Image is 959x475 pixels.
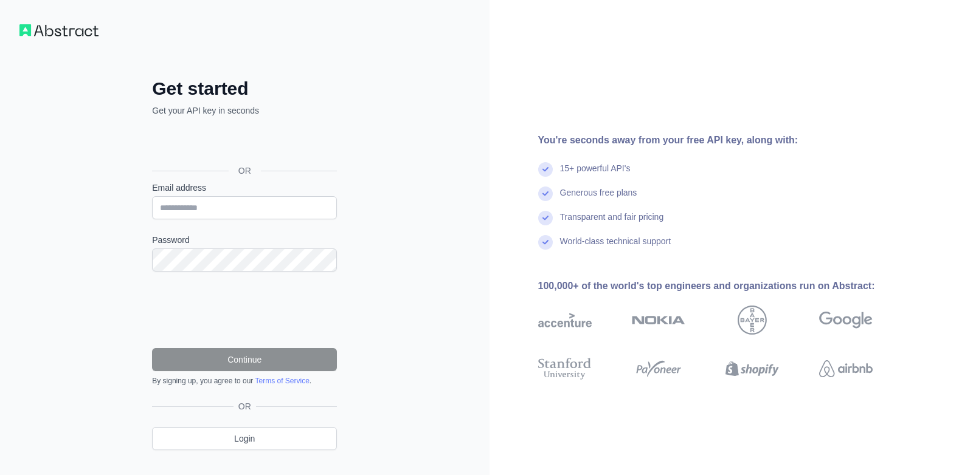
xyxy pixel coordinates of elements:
div: You're seconds away from your free API key, along with: [538,133,912,148]
span: OR [234,400,256,412]
a: Login [152,427,337,450]
h2: Get started [152,78,337,100]
label: Email address [152,182,337,194]
iframe: Sign in with Google Button [146,130,341,157]
img: shopify [725,355,779,382]
img: nokia [632,306,685,335]
iframe: reCAPTCHA [152,286,337,333]
img: accenture [538,306,592,335]
div: By signing up, you agree to our . [152,376,337,386]
img: stanford university [538,355,592,382]
p: Get your API key in seconds [152,104,337,117]
div: 100,000+ of the world's top engineers and organizations run on Abstract: [538,279,912,293]
button: Continue [152,348,337,371]
img: check mark [538,211,553,225]
div: Transparent and fair pricing [560,211,664,235]
label: Password [152,234,337,246]
div: World-class technical support [560,235,671,259]
a: Terms of Service [255,377,309,385]
div: 15+ powerful API's [560,162,631,186]
img: Workflow [19,24,99,36]
img: check mark [538,162,553,177]
img: check mark [538,186,553,201]
span: OR [229,165,261,177]
img: google [819,306,873,335]
img: bayer [738,306,767,335]
img: airbnb [819,355,873,382]
div: Generous free plans [560,186,637,211]
img: payoneer [632,355,685,382]
img: check mark [538,235,553,250]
